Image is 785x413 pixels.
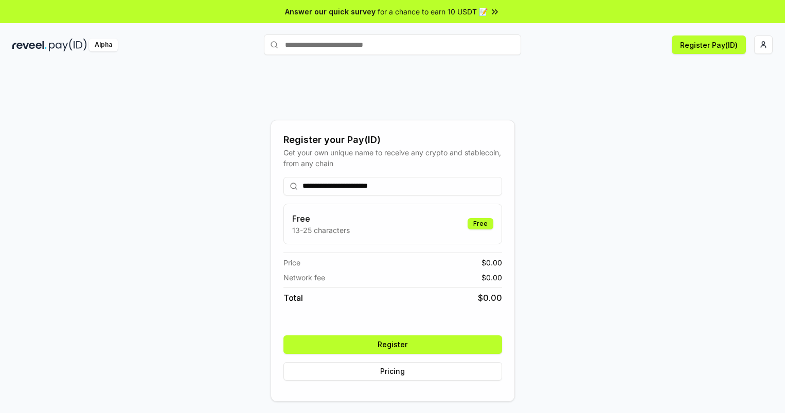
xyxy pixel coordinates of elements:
[478,292,502,304] span: $ 0.00
[49,39,87,51] img: pay_id
[283,272,325,283] span: Network fee
[285,6,376,17] span: Answer our quick survey
[481,257,502,268] span: $ 0.00
[283,292,303,304] span: Total
[481,272,502,283] span: $ 0.00
[283,362,502,381] button: Pricing
[468,218,493,229] div: Free
[283,133,502,147] div: Register your Pay(ID)
[12,39,47,51] img: reveel_dark
[292,225,350,236] p: 13-25 characters
[292,212,350,225] h3: Free
[89,39,118,51] div: Alpha
[283,335,502,354] button: Register
[283,257,300,268] span: Price
[283,147,502,169] div: Get your own unique name to receive any crypto and stablecoin, from any chain
[672,35,746,54] button: Register Pay(ID)
[378,6,488,17] span: for a chance to earn 10 USDT 📝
